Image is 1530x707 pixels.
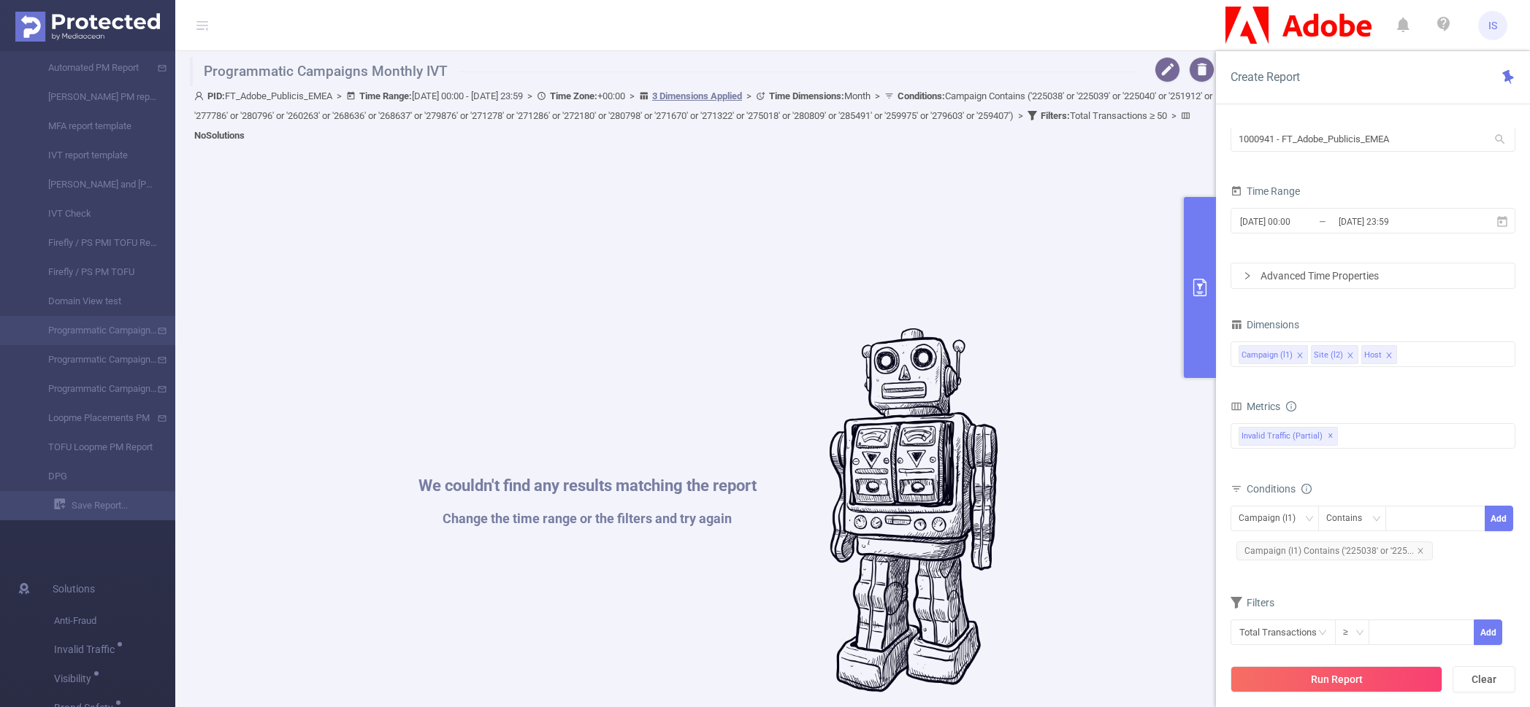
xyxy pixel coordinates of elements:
span: > [871,90,884,101]
span: Time Range [1231,185,1300,197]
span: > [625,90,639,101]
img: Protected Media [15,12,160,42]
div: Contains [1326,506,1372,530]
div: icon: rightAdvanced Time Properties [1231,263,1515,288]
span: Total Transactions ≥ 50 [1041,110,1167,121]
li: Site (l2) [1311,345,1358,364]
span: Invalid Traffic (partial) [1239,427,1338,446]
i: icon: down [1355,628,1364,638]
span: Solutions [53,574,95,603]
span: Visibility [54,673,96,684]
span: Month [769,90,871,101]
i: icon: info-circle [1301,484,1312,494]
span: > [742,90,756,101]
li: Host [1361,345,1397,364]
a: Firefly / PS PM TOFU [29,258,158,287]
span: Anti-Fraud [54,606,175,635]
a: IVT report template [29,141,158,170]
i: icon: info-circle [1286,401,1296,412]
span: Dimensions [1231,319,1299,331]
button: Run Report [1231,666,1442,692]
i: icon: right [1243,271,1252,280]
i: icon: close [1385,352,1393,360]
h1: We couldn't find any results matching the report [418,478,757,494]
li: Campaign (l1) [1239,345,1308,364]
b: Conditions : [898,90,945,101]
i: icon: down [1305,514,1314,525]
input: End date [1337,212,1456,231]
a: [PERSON_NAME] and [PERSON_NAME] PM Report Template [29,170,158,199]
i: icon: close [1347,352,1354,360]
b: Time Dimensions : [769,90,844,101]
span: > [523,90,537,101]
a: DPG [29,462,158,491]
span: > [1167,110,1181,121]
span: Conditions [1247,483,1312,495]
span: IS [1488,11,1497,40]
b: Filters : [1041,110,1070,121]
h1: Change the time range or the filters and try again [418,512,757,525]
div: Host [1364,346,1382,365]
span: Create Report [1231,70,1300,84]
b: Time Zone: [550,90,597,101]
i: icon: close [1296,352,1304,360]
a: Save Report... [54,491,175,520]
a: Domain View test [29,287,158,316]
a: Programmatic Campaigns Monthly IVT [29,316,158,345]
span: Campaign (l1) Contains ('225038' or '225... [1236,541,1433,560]
div: ≥ [1343,620,1358,644]
div: Campaign (l1) [1239,506,1306,530]
span: > [1014,110,1028,121]
button: Add [1485,506,1513,531]
span: > [332,90,346,101]
a: Automated PM Report [29,53,158,82]
span: Invalid Traffic [54,644,120,654]
a: IVT Check [29,199,158,228]
b: Time Range: [359,90,412,101]
a: Programmatic Campaigns Monthly MFA [29,345,158,374]
span: Metrics [1231,401,1280,412]
b: No Solutions [194,130,245,141]
input: Start date [1239,212,1357,231]
a: [PERSON_NAME] PM report [29,82,158,112]
div: Campaign (l1) [1242,346,1293,365]
div: Site (l2) [1314,346,1343,365]
span: FT_Adobe_Publicis_EMEA [DATE] 00:00 - [DATE] 23:59 +00:00 [194,90,1212,141]
button: Add [1474,619,1502,645]
i: icon: down [1372,514,1381,525]
a: Firefly / PS PMI TOFU Report [29,228,158,258]
h1: Programmatic Campaigns Monthly IVT [190,57,1134,86]
a: Loopme Placements PM [29,403,158,433]
b: PID: [207,90,225,101]
a: TOFU Loopme PM Report [29,433,158,462]
span: ✕ [1328,428,1334,445]
i: icon: user [194,91,207,101]
a: MFA report template [29,112,158,141]
span: Filters [1231,597,1274,609]
u: 3 Dimensions Applied [652,90,742,101]
i: icon: close [1417,547,1424,555]
img: # [830,328,998,693]
button: Clear [1453,666,1515,692]
a: Programmatic Campaigns Monthly Blocked [29,374,158,403]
